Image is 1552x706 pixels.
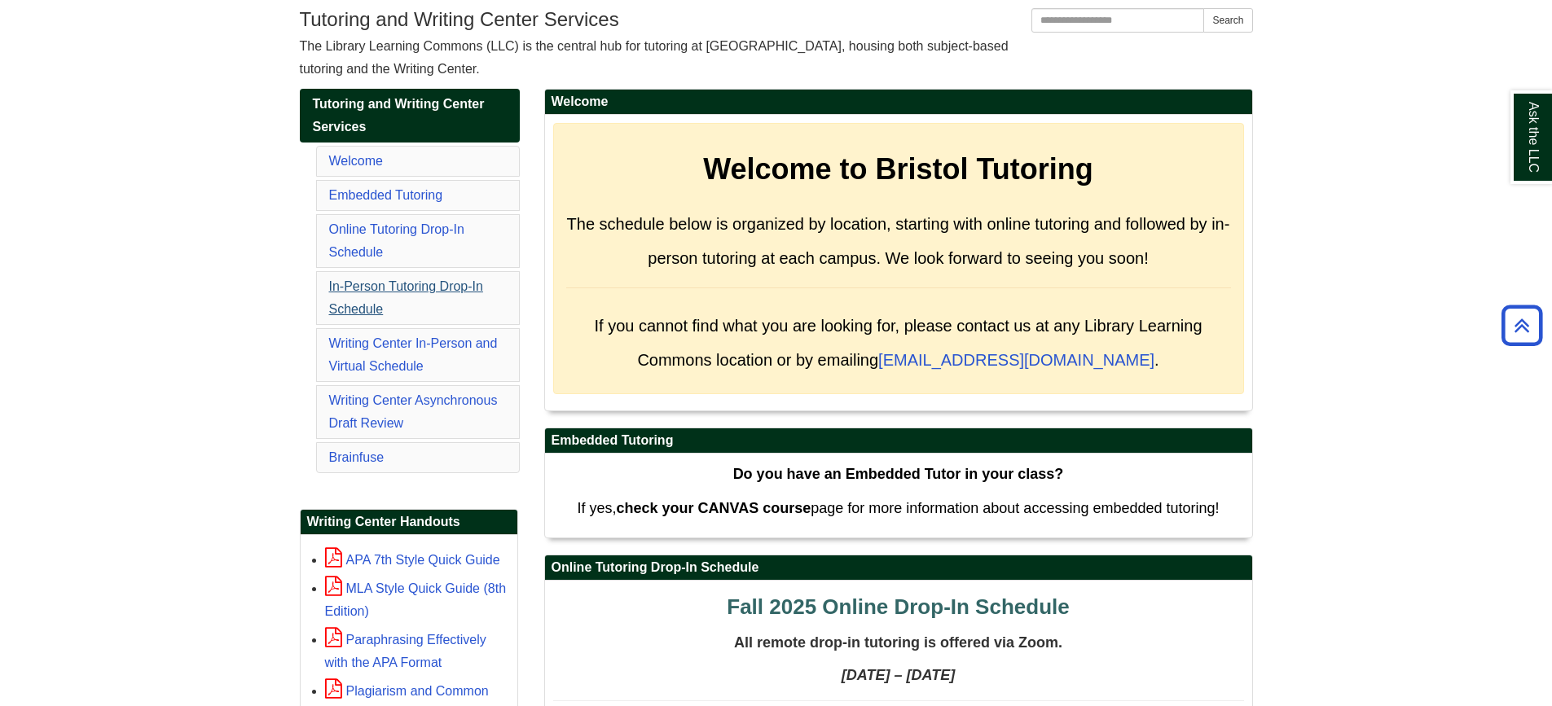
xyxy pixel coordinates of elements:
a: Embedded Tutoring [329,188,443,202]
a: MLA Style Quick Guide (8th Edition) [325,581,507,618]
strong: [DATE] – [DATE] [842,667,955,683]
span: If you cannot find what you are looking for, please contact us at any Library Learning Commons lo... [594,317,1202,369]
strong: check your CANVAS course [616,500,811,516]
a: Online Tutoring Drop-In Schedule [329,222,464,259]
h2: Welcome [545,90,1252,115]
strong: Welcome to Bristol Tutoring [703,152,1093,186]
a: Paraphrasing Effectively with the APA Format [325,633,486,669]
h2: Embedded Tutoring [545,428,1252,454]
a: Welcome [329,154,383,168]
h1: Tutoring and Writing Center Services [300,8,1253,31]
a: Back to Top [1496,314,1548,336]
a: [EMAIL_ADDRESS][DOMAIN_NAME] [878,351,1154,369]
a: In-Person Tutoring Drop-In Schedule [329,279,483,316]
a: Writing Center Asynchronous Draft Review [329,393,498,430]
span: If yes, page for more information about accessing embedded tutoring! [577,500,1219,516]
button: Search [1203,8,1252,33]
h2: Online Tutoring Drop-In Schedule [545,555,1252,581]
a: Tutoring and Writing Center Services [300,89,520,143]
span: The schedule below is organized by location, starting with online tutoring and followed by in-per... [567,215,1230,267]
a: Brainfuse [329,450,385,464]
span: All remote drop-in tutoring is offered via Zoom. [734,634,1062,651]
span: Fall 2025 Online Drop-In Schedule [727,594,1069,619]
strong: Do you have an Embedded Tutor in your class? [733,466,1064,482]
span: Tutoring and Writing Center Services [313,97,485,134]
a: Writing Center In-Person and Virtual Schedule [329,336,498,373]
a: APA 7th Style Quick Guide [325,553,500,567]
h2: Writing Center Handouts [301,510,517,535]
span: The Library Learning Commons (LLC) is the central hub for tutoring at [GEOGRAPHIC_DATA], housing ... [300,39,1009,76]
